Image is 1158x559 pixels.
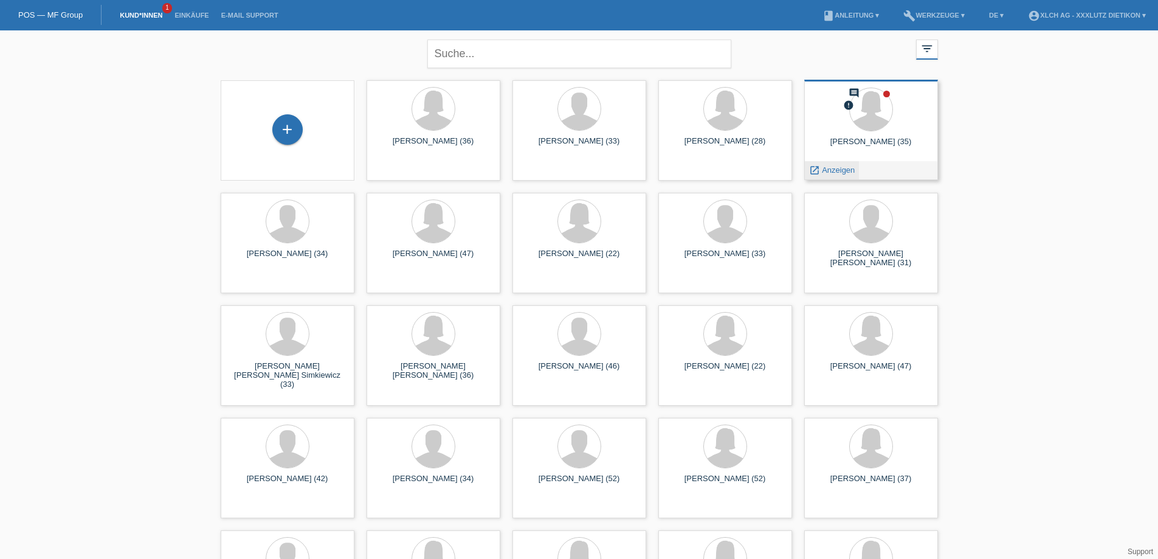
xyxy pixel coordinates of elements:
[1022,12,1152,19] a: account_circleXLCH AG - XXXLutz Dietikon ▾
[816,12,885,19] a: bookAnleitung ▾
[230,361,345,383] div: [PERSON_NAME] [PERSON_NAME] Simkiewicz (33)
[897,12,971,19] a: buildWerkzeuge ▾
[230,474,345,493] div: [PERSON_NAME] (42)
[668,136,782,156] div: [PERSON_NAME] (28)
[668,474,782,493] div: [PERSON_NAME] (52)
[1128,547,1153,556] a: Support
[168,12,215,19] a: Einkäufe
[668,361,782,381] div: [PERSON_NAME] (22)
[920,42,934,55] i: filter_list
[849,88,860,99] i: comment
[1028,10,1040,22] i: account_circle
[273,119,302,140] div: Kund*in hinzufügen
[668,249,782,268] div: [PERSON_NAME] (33)
[822,165,855,175] span: Anzeigen
[376,249,491,268] div: [PERSON_NAME] (47)
[809,165,855,175] a: launch Anzeigen
[376,361,491,381] div: [PERSON_NAME] [PERSON_NAME] (36)
[843,100,854,113] div: Zurückgewiesen
[849,88,860,100] div: Neuer Kommentar
[814,249,928,268] div: [PERSON_NAME] [PERSON_NAME] (31)
[822,10,835,22] i: book
[814,137,928,156] div: [PERSON_NAME] (35)
[376,474,491,493] div: [PERSON_NAME] (34)
[522,474,636,493] div: [PERSON_NAME] (52)
[376,136,491,156] div: [PERSON_NAME] (36)
[230,249,345,268] div: [PERSON_NAME] (34)
[215,12,284,19] a: E-Mail Support
[809,165,820,176] i: launch
[843,100,854,111] i: error
[522,249,636,268] div: [PERSON_NAME] (22)
[427,40,731,68] input: Suche...
[114,12,168,19] a: Kund*innen
[522,136,636,156] div: [PERSON_NAME] (33)
[983,12,1010,19] a: DE ▾
[903,10,915,22] i: build
[814,361,928,381] div: [PERSON_NAME] (47)
[18,10,83,19] a: POS — MF Group
[522,361,636,381] div: [PERSON_NAME] (46)
[162,3,172,13] span: 1
[814,474,928,493] div: [PERSON_NAME] (37)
